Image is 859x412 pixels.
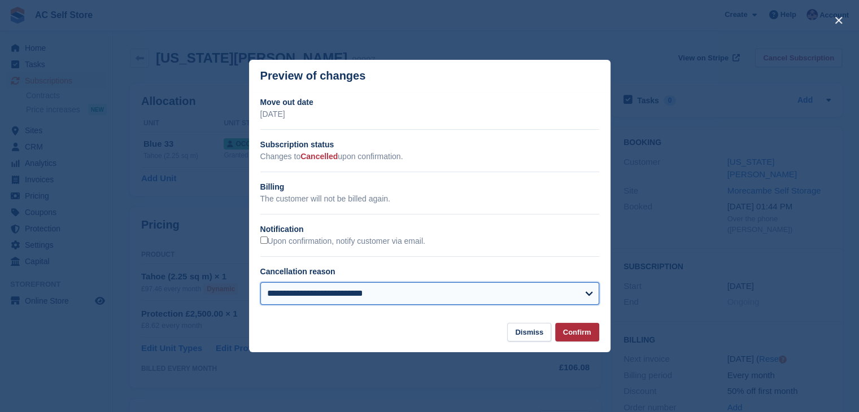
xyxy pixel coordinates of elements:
[300,152,338,161] span: Cancelled
[260,97,599,108] h2: Move out date
[260,267,335,276] label: Cancellation reason
[507,323,551,341] button: Dismiss
[260,193,599,205] p: The customer will not be billed again.
[260,181,599,193] h2: Billing
[260,236,425,247] label: Upon confirmation, notify customer via email.
[260,139,599,151] h2: Subscription status
[260,69,366,82] p: Preview of changes
[260,108,599,120] p: [DATE]
[260,223,599,235] h2: Notification
[260,236,268,244] input: Upon confirmation, notify customer via email.
[830,11,848,29] button: close
[555,323,599,341] button: Confirm
[260,151,599,163] p: Changes to upon confirmation.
